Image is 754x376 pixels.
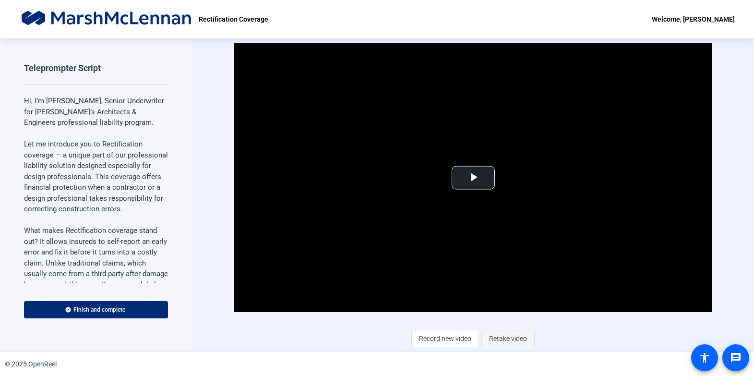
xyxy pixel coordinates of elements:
span: Retake video [489,329,527,348]
div: Welcome, [PERSON_NAME] [652,13,735,25]
mat-icon: message [730,352,742,364]
button: Finish and complete [24,301,168,318]
span: Finish and complete [73,306,125,314]
button: Play Video [452,166,495,189]
p: What makes Rectification coverage stand out? It allows insureds to self-report an early error and... [24,225,168,323]
button: Record new video [411,330,479,347]
p: Let me introduce you to Rectification coverage — a unique part of our professional liability solu... [24,139,168,225]
p: Hi, I’m [PERSON_NAME], Senior Underwriter for [PERSON_NAME]’s Architects & Engineers professional... [24,96,168,139]
img: OpenReel logo [19,10,194,29]
span: Record new video [419,329,471,348]
mat-icon: accessibility [699,352,710,364]
div: Teleprompter Script [24,62,101,74]
button: Retake video [481,330,535,347]
p: Rectification Coverage [199,13,268,25]
div: © 2025 OpenReel [5,359,57,369]
div: Video Player [234,43,712,312]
